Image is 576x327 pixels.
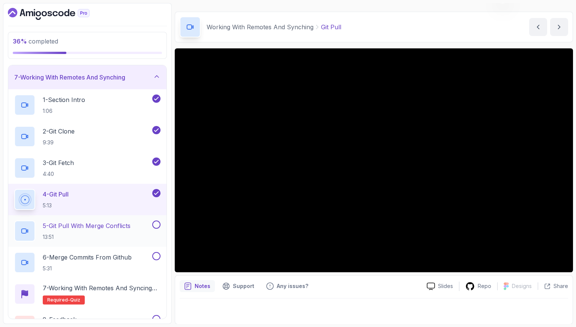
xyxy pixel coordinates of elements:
p: 13:51 [43,233,130,241]
p: 8 - Feedback [43,315,76,324]
p: 4:40 [43,170,74,178]
p: Working With Remotes And Synching [207,22,313,31]
p: 7 - Working with Remotes and Syncing Quiz [43,283,160,292]
p: 4 - Git Pull [43,190,69,199]
p: Any issues? [277,282,308,290]
a: Repo [459,282,497,291]
button: Share [538,282,568,290]
button: 2-Git Clone9:39 [14,126,160,147]
button: notes button [180,280,215,292]
button: 5-Git Pull With Merge Conflicts13:51 [14,220,160,241]
p: Designs [512,282,532,290]
button: next content [550,18,568,36]
p: Notes [195,282,210,290]
p: Share [553,282,568,290]
span: quiz [70,297,80,303]
p: 5 - Git Pull With Merge Conflicts [43,221,130,230]
p: Support [233,282,254,290]
h3: 7 - Working With Remotes And Synching [14,73,125,82]
p: 1:06 [43,107,85,115]
p: 6 - Merge Commits From Github [43,253,132,262]
button: 4-Git Pull5:13 [14,189,160,210]
iframe: 4 - git pull [175,48,573,272]
p: 5:13 [43,202,69,209]
button: previous content [529,18,547,36]
button: 3-Git Fetch4:40 [14,157,160,178]
button: 1-Section Intro1:06 [14,94,160,115]
span: completed [13,37,58,45]
p: 2 - Git Clone [43,127,75,136]
button: 7-Working with Remotes and Syncing QuizRequired-quiz [14,283,160,304]
a: Slides [421,282,459,290]
p: Repo [478,282,491,290]
p: Git Pull [321,22,341,31]
button: Feedback button [262,280,313,292]
button: 6-Merge Commits From Github5:31 [14,252,160,273]
p: 9:39 [43,139,75,146]
span: 36 % [13,37,27,45]
p: 5:31 [43,265,132,272]
p: 3 - Git Fetch [43,158,74,167]
p: Slides [438,282,453,290]
button: Support button [218,280,259,292]
button: 7-Working With Remotes And Synching [8,65,166,89]
p: 1 - Section Intro [43,95,85,104]
a: Dashboard [8,8,107,20]
span: Required- [47,297,70,303]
